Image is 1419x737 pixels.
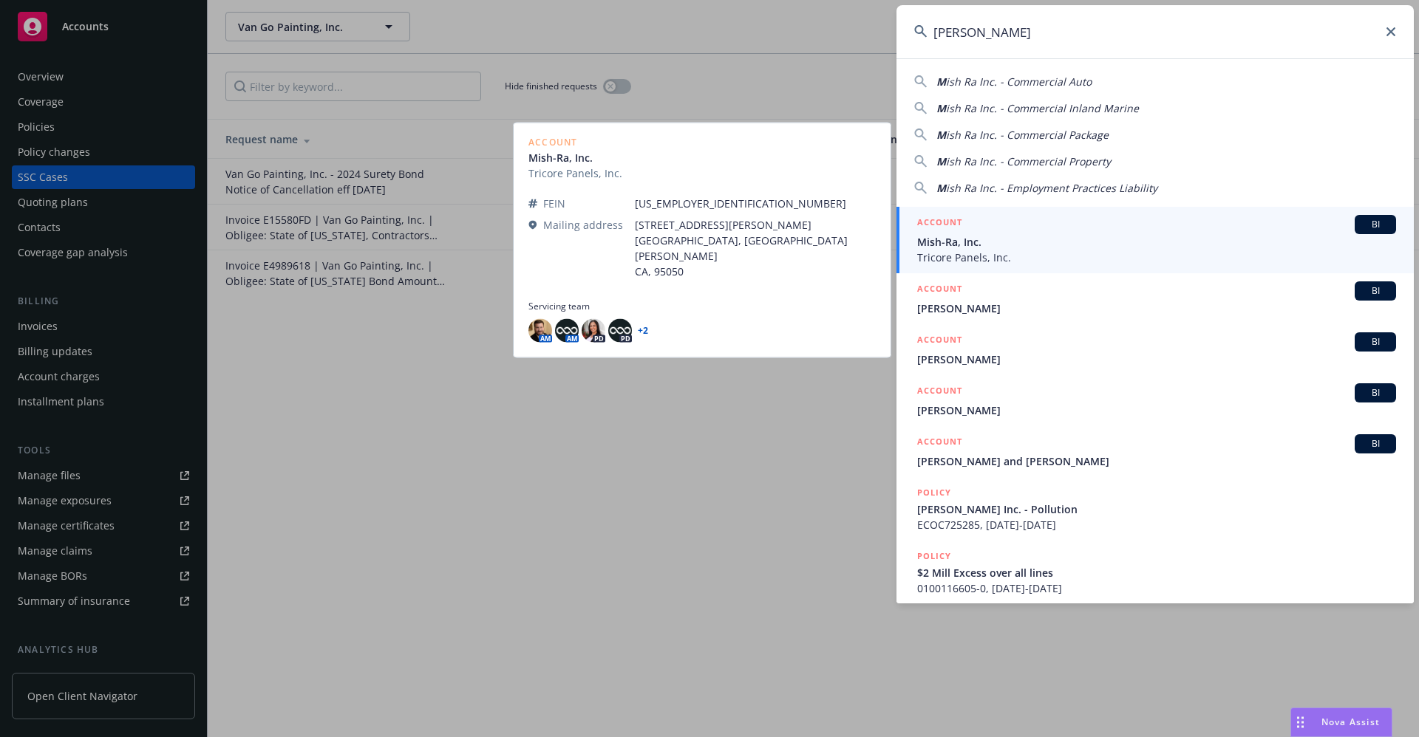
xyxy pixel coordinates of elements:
span: M [936,75,946,89]
span: ish Ra Inc. - Commercial Package [946,128,1109,142]
a: ACCOUNTBI[PERSON_NAME] [896,375,1414,426]
input: Search... [896,5,1414,58]
span: ish Ra Inc. - Commercial Auto [946,75,1092,89]
span: BI [1361,218,1390,231]
span: Mish-Ra, Inc. [917,234,1396,250]
h5: ACCOUNT [917,383,962,401]
span: ish Ra Inc. - Commercial Inland Marine [946,101,1139,115]
span: ECOC725285, [DATE]-[DATE] [917,517,1396,532]
a: ACCOUNTBI[PERSON_NAME] [896,324,1414,375]
span: BI [1361,284,1390,298]
h5: ACCOUNT [917,434,962,452]
span: ish Ra Inc. - Commercial Property [946,154,1111,168]
span: BI [1361,386,1390,400]
span: M [936,101,946,115]
span: 0100116605-0, [DATE]-[DATE] [917,580,1396,596]
h5: ACCOUNT [917,215,962,233]
span: [PERSON_NAME] [917,402,1396,418]
span: [PERSON_NAME] and [PERSON_NAME] [917,453,1396,469]
span: ish Ra Inc. - Employment Practices Liability [946,181,1157,195]
span: [PERSON_NAME] [917,301,1396,316]
span: BI [1361,437,1390,450]
span: Nova Assist [1321,716,1380,728]
h5: POLICY [917,485,951,500]
div: Drag to move [1291,708,1310,736]
a: ACCOUNTBI[PERSON_NAME] [896,273,1414,324]
a: ACCOUNTBI[PERSON_NAME] and [PERSON_NAME] [896,426,1414,477]
span: BI [1361,335,1390,349]
a: ACCOUNTBIMish-Ra, Inc.Tricore Panels, Inc. [896,207,1414,273]
a: POLICY[PERSON_NAME] Inc. - PollutionECOC725285, [DATE]-[DATE] [896,477,1414,541]
span: Tricore Panels, Inc. [917,250,1396,265]
h5: POLICY [917,549,951,563]
span: [PERSON_NAME] Inc. - Pollution [917,501,1396,517]
h5: ACCOUNT [917,281,962,299]
span: M [936,181,946,195]
h5: ACCOUNT [917,332,962,350]
span: M [936,154,946,168]
button: Nova Assist [1290,707,1392,737]
span: $2 Mill Excess over all lines [917,565,1396,580]
a: POLICY$2 Mill Excess over all lines0100116605-0, [DATE]-[DATE] [896,541,1414,604]
span: M [936,128,946,142]
span: [PERSON_NAME] [917,352,1396,367]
